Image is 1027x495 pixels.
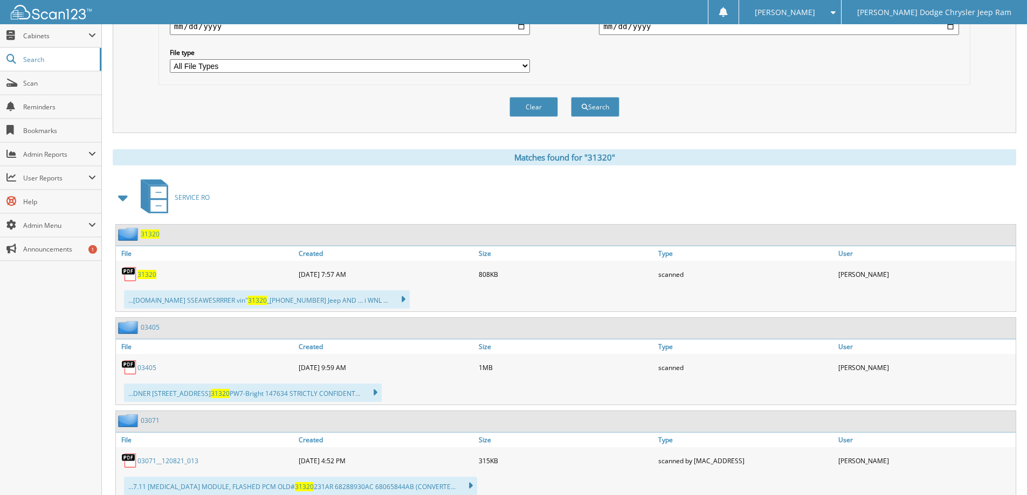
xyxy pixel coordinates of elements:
a: Size [476,246,656,261]
span: Admin Menu [23,221,88,230]
iframe: Chat Widget [973,443,1027,495]
img: folder2.png [118,320,141,334]
a: 03405 [141,323,160,332]
a: File [116,433,296,447]
a: User [836,433,1016,447]
a: Size [476,433,656,447]
span: Reminders [23,102,96,111]
a: 03071 [141,416,160,425]
span: 31320 [248,296,267,305]
img: folder2.png [118,227,141,241]
div: [DATE] 4:52 PM [296,450,476,471]
div: 808KB [476,263,656,285]
span: Bookmarks [23,126,96,135]
label: File type [170,48,530,57]
a: 03071__120821_013 [137,456,198,465]
a: Type [656,246,836,261]
div: [PERSON_NAME] [836,450,1016,471]
div: [PERSON_NAME] [836,263,1016,285]
div: scanned [656,357,836,378]
span: Search [23,55,94,64]
span: Cabinets [23,31,88,40]
span: 31320 [211,389,230,398]
div: ...DNER [STREET_ADDRESS] PW7-Bright 147634 STRICTLY CONFIDENT... [124,384,382,402]
div: 1MB [476,357,656,378]
span: User Reports [23,173,88,183]
a: Type [656,433,836,447]
a: 03405 [137,363,156,372]
span: [PERSON_NAME] [755,9,815,16]
a: User [836,246,1016,261]
span: Admin Reports [23,150,88,159]
a: Created [296,339,476,354]
button: Search [571,97,619,117]
a: Created [296,246,476,261]
img: scan123-logo-white.svg [11,5,92,19]
span: Help [23,197,96,206]
div: [DATE] 9:59 AM [296,357,476,378]
span: [PERSON_NAME] Dodge Chrysler Jeep Ram [857,9,1011,16]
div: Matches found for "31320" [113,149,1016,165]
span: SERVICE RO [175,193,210,202]
a: 31320 [141,229,160,239]
div: scanned [656,263,836,285]
div: ...[DOMAIN_NAME] SSEAWESRRRER vin" _[PHONE_NUMBER] Jeep AND ... i WNL ... [124,290,410,309]
a: Type [656,339,836,354]
a: Created [296,433,476,447]
div: [DATE] 7:57 AM [296,263,476,285]
div: 1 [88,245,97,254]
input: start [170,18,530,35]
button: Clear [509,97,558,117]
img: folder2.png [118,414,141,427]
div: [PERSON_NAME] [836,357,1016,378]
a: 31320 [137,270,156,279]
a: User [836,339,1016,354]
img: PDF.png [121,452,137,469]
a: File [116,246,296,261]
img: PDF.png [121,266,137,282]
a: File [116,339,296,354]
span: Scan [23,79,96,88]
div: 315KB [476,450,656,471]
input: end [599,18,959,35]
span: 31320 [295,482,314,491]
div: ...7.11 [MEDICAL_DATA] MODULE, FLASHED PCM OLD# 231AR 68288930AC 68065844AB (CONVERTE... [124,477,477,495]
a: SERVICE RO [134,176,210,219]
a: Size [476,339,656,354]
span: Announcements [23,245,96,254]
div: scanned by [MAC_ADDRESS] [656,450,836,471]
img: PDF.png [121,359,137,375]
